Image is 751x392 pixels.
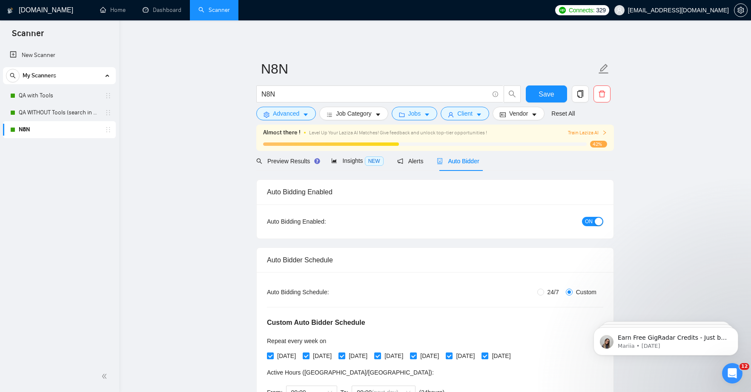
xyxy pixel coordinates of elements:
span: NEW [365,156,384,166]
span: user [616,7,622,13]
a: setting [734,7,748,14]
span: copy [572,90,588,98]
span: Client [457,109,473,118]
span: right [602,130,607,135]
span: 24/7 [544,287,562,297]
button: folderJobscaret-down [392,107,438,120]
button: settingAdvancedcaret-down [256,107,316,120]
span: caret-down [375,111,381,118]
span: user [448,111,454,118]
span: search [6,73,19,79]
h5: Custom Auto Bidder Schedule [267,318,365,328]
span: holder [105,126,112,133]
div: Auto Bidder Schedule [267,248,603,272]
span: 12 [740,363,749,370]
div: Auto Bidding Schedule: [267,287,379,297]
button: setting [734,3,748,17]
span: Insights [331,157,383,164]
button: search [504,85,521,102]
span: [DATE] [274,351,299,361]
img: logo [7,4,13,17]
li: New Scanner [3,47,116,64]
li: My Scanners [3,67,116,138]
span: Jobs [408,109,421,118]
span: caret-down [303,111,309,118]
button: barsJob Categorycaret-down [319,107,388,120]
span: [DATE] [310,351,335,361]
a: New Scanner [10,47,109,64]
span: 42% [590,141,607,148]
span: Active Hours ( [GEOGRAPHIC_DATA]/[GEOGRAPHIC_DATA] ): [267,369,434,376]
span: holder [105,92,112,99]
a: QA with Tools [19,87,100,104]
span: caret-down [531,111,537,118]
a: searchScanner [198,6,230,14]
span: holder [105,109,112,116]
span: notification [397,158,403,164]
span: robot [437,158,443,164]
span: Auto Bidder [437,158,479,165]
span: Connects: [569,6,594,15]
button: userClientcaret-down [441,107,489,120]
span: Level Up Your Laziza AI Matches! Give feedback and unlock top-tier opportunities ! [309,130,487,136]
span: Advanced [273,109,299,118]
a: N8N [19,121,100,138]
span: folder [399,111,405,118]
span: Alerts [397,158,424,165]
span: [DATE] [345,351,371,361]
span: Almost there ! [263,128,301,137]
span: [DATE] [453,351,478,361]
span: 329 [596,6,605,15]
span: area-chart [331,158,337,164]
span: [DATE] [417,351,442,361]
span: caret-down [476,111,482,118]
span: delete [594,90,610,98]
button: delete [593,85,611,102]
span: [DATE] [488,351,514,361]
button: copy [572,85,589,102]
button: Save [526,85,567,102]
span: Scanner [5,27,51,45]
input: Search Freelance Jobs... [261,89,489,99]
button: Train Laziza AI [568,129,607,137]
iframe: Intercom live chat [722,363,742,383]
span: Job Category [336,109,371,118]
button: idcardVendorcaret-down [493,107,545,120]
span: Preview Results [256,158,318,165]
img: upwork-logo.png [559,7,566,14]
button: search [6,69,20,82]
a: homeHome [100,6,126,14]
a: QA WITHOUT Tools (search in Titles) [19,104,100,121]
div: Auto Bidding Enabled: [267,217,379,226]
span: [DATE] [381,351,407,361]
span: bars [327,111,333,118]
span: Save [539,89,554,99]
span: caret-down [424,111,430,118]
span: My Scanners [23,67,56,84]
span: Repeat every week on [267,338,326,344]
span: info-circle [493,91,498,97]
input: Scanner name... [261,58,596,80]
span: setting [264,111,269,118]
a: dashboardDashboard [143,6,181,14]
span: Custom [573,287,600,297]
span: search [256,158,262,164]
span: double-left [101,372,110,381]
span: idcard [500,111,506,118]
div: Auto Bidding Enabled [267,180,603,204]
span: edit [598,63,609,74]
span: search [504,90,520,98]
div: Tooltip anchor [313,157,321,165]
span: Vendor [509,109,528,118]
a: Reset All [551,109,575,118]
iframe: Intercom notifications message [581,310,751,369]
span: ON [585,217,593,226]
